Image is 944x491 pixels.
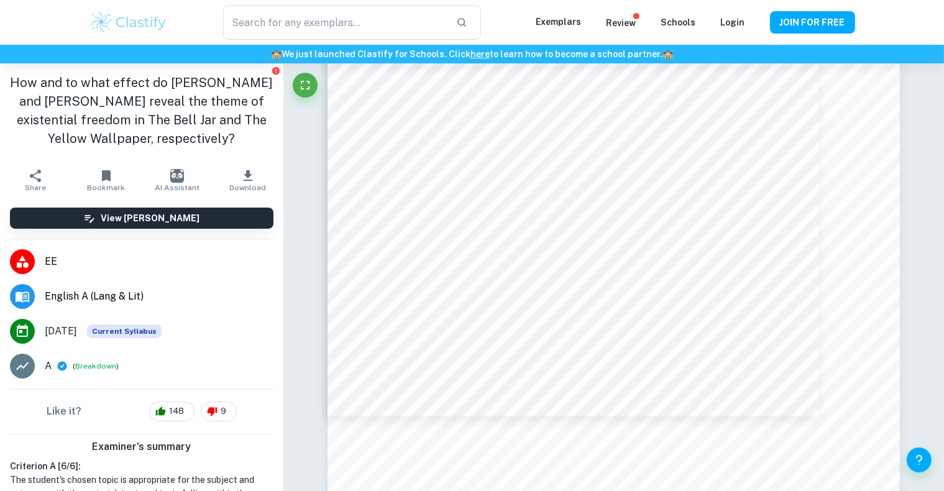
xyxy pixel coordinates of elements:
[71,163,142,198] button: Bookmark
[170,169,184,183] img: AI Assistant
[223,5,446,40] input: Search for any exemplars...
[10,208,273,229] button: View [PERSON_NAME]
[25,183,46,192] span: Share
[73,360,119,372] span: ( )
[201,402,237,421] div: 9
[536,15,582,29] p: Exemplars
[662,49,673,59] span: 🏫
[5,439,278,454] h6: Examiner's summary
[45,359,52,374] p: A
[214,405,233,418] span: 9
[229,183,266,192] span: Download
[45,289,273,304] span: English A (Lang & Lit)
[661,17,696,27] a: Schools
[142,163,213,198] button: AI Assistant
[45,254,273,269] span: EE
[87,183,125,192] span: Bookmark
[87,324,162,338] div: This exemplar is based on the current syllabus. Feel free to refer to it for inspiration/ideas wh...
[89,10,168,35] img: Clastify logo
[47,404,81,419] h6: Like it?
[10,73,273,148] h1: How and to what effect do [PERSON_NAME] and [PERSON_NAME] reveal the theme of existential freedom...
[87,324,162,338] span: Current Syllabus
[293,73,318,98] button: Fullscreen
[907,447,932,472] button: Help and Feedback
[607,16,636,30] p: Review
[470,49,490,59] a: here
[45,324,77,339] span: [DATE]
[271,49,282,59] span: 🏫
[162,405,191,418] span: 148
[213,163,283,198] button: Download
[149,402,195,421] div: 148
[10,459,273,473] h6: Criterion A [ 6 / 6 ]:
[155,183,199,192] span: AI Assistant
[2,47,942,61] h6: We just launched Clastify for Schools. Click to learn how to become a school partner.
[721,17,745,27] a: Login
[75,360,116,372] button: Breakdown
[770,11,855,34] button: JOIN FOR FREE
[101,211,199,225] h6: View [PERSON_NAME]
[272,66,281,75] button: Report issue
